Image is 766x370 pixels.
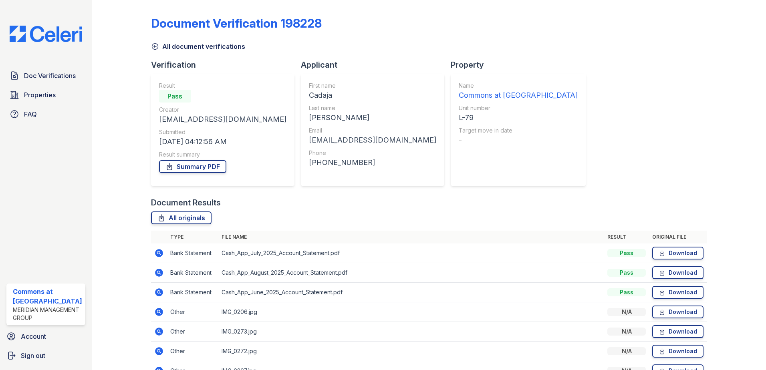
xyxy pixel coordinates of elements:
[24,71,76,80] span: Doc Verifications
[732,338,758,362] iframe: chat widget
[649,231,707,243] th: Original file
[218,231,605,243] th: File name
[167,322,218,342] td: Other
[218,302,605,322] td: IMG_0206.jpg
[309,149,436,157] div: Phone
[459,135,578,146] div: -
[24,109,37,119] span: FAQ
[167,243,218,263] td: Bank Statement
[6,87,85,103] a: Properties
[309,104,436,112] div: Last name
[3,26,89,42] img: CE_Logo_Blue-a8612792a0a2168367f1c8372b55b34899dd931a85d93a1a3d3e32e68fde9ad4.png
[167,231,218,243] th: Type
[21,332,46,341] span: Account
[459,112,578,123] div: L-79
[151,16,322,30] div: Document Verification 198228
[652,325,704,338] a: Download
[218,243,605,263] td: Cash_App_July_2025_Account_Statement.pdf
[451,59,592,70] div: Property
[24,90,56,100] span: Properties
[459,82,578,90] div: Name
[309,82,436,90] div: First name
[309,157,436,168] div: [PHONE_NUMBER]
[3,348,89,364] a: Sign out
[159,106,286,114] div: Creator
[151,42,245,51] a: All document verifications
[459,127,578,135] div: Target move in date
[159,136,286,147] div: [DATE] 04:12:56 AM
[13,287,82,306] div: Commons at [GEOGRAPHIC_DATA]
[309,127,436,135] div: Email
[13,306,82,322] div: Meridian Management Group
[167,263,218,283] td: Bank Statement
[607,249,646,257] div: Pass
[459,90,578,101] div: Commons at [GEOGRAPHIC_DATA]
[159,114,286,125] div: [EMAIL_ADDRESS][DOMAIN_NAME]
[218,283,605,302] td: Cash_App_June_2025_Account_Statement.pdf
[159,128,286,136] div: Submitted
[309,135,436,146] div: [EMAIL_ADDRESS][DOMAIN_NAME]
[159,82,286,90] div: Result
[607,288,646,296] div: Pass
[652,266,704,279] a: Download
[159,160,226,173] a: Summary PDF
[218,322,605,342] td: IMG_0273.jpg
[607,347,646,355] div: N/A
[459,82,578,101] a: Name Commons at [GEOGRAPHIC_DATA]
[652,286,704,299] a: Download
[604,231,649,243] th: Result
[151,197,221,208] div: Document Results
[151,211,212,224] a: All originals
[151,59,301,70] div: Verification
[607,269,646,277] div: Pass
[218,263,605,283] td: Cash_App_August_2025_Account_Statement.pdf
[309,90,436,101] div: Cadaja
[607,328,646,336] div: N/A
[6,106,85,122] a: FAQ
[3,328,89,344] a: Account
[159,90,191,103] div: Pass
[309,112,436,123] div: [PERSON_NAME]
[607,308,646,316] div: N/A
[218,342,605,361] td: IMG_0272.jpg
[652,247,704,259] a: Download
[652,345,704,358] a: Download
[167,342,218,361] td: Other
[159,151,286,159] div: Result summary
[652,306,704,318] a: Download
[459,104,578,112] div: Unit number
[167,283,218,302] td: Bank Statement
[6,68,85,84] a: Doc Verifications
[21,351,45,360] span: Sign out
[301,59,451,70] div: Applicant
[167,302,218,322] td: Other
